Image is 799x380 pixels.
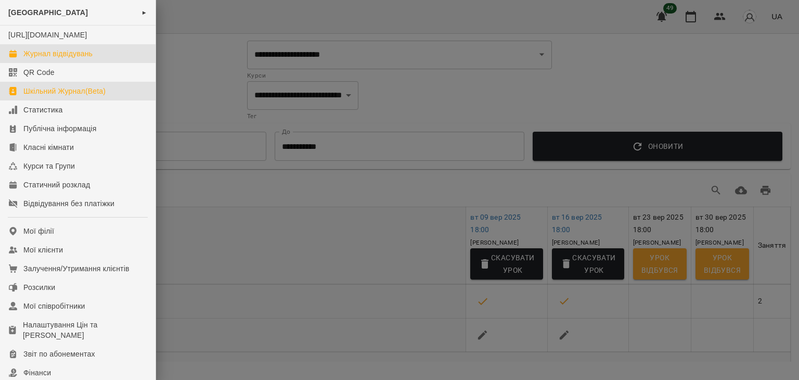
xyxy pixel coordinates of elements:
a: [URL][DOMAIN_NAME] [8,31,87,39]
div: Журнал відвідувань [23,48,93,59]
div: Класні кімнати [23,142,74,153]
div: Мої філії [23,226,54,236]
div: Розсилки [23,282,55,293]
div: Публічна інформація [23,123,96,134]
div: Шкільний Журнал(Beta) [23,86,106,96]
div: Мої клієнти [23,245,63,255]
div: Фінанси [23,368,51,378]
div: Курси та Групи [23,161,75,171]
div: Статистика [23,105,63,115]
div: Залучення/Утримання клієнтів [23,263,130,274]
span: [GEOGRAPHIC_DATA] [8,8,88,17]
div: Мої співробітники [23,301,85,311]
div: Налаштування Цін та [PERSON_NAME] [23,320,147,340]
div: Звіт по абонементах [23,349,95,359]
div: Статичний розклад [23,180,90,190]
div: QR Code [23,67,55,78]
span: ► [141,8,147,17]
div: Відвідування без платіжки [23,198,114,209]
